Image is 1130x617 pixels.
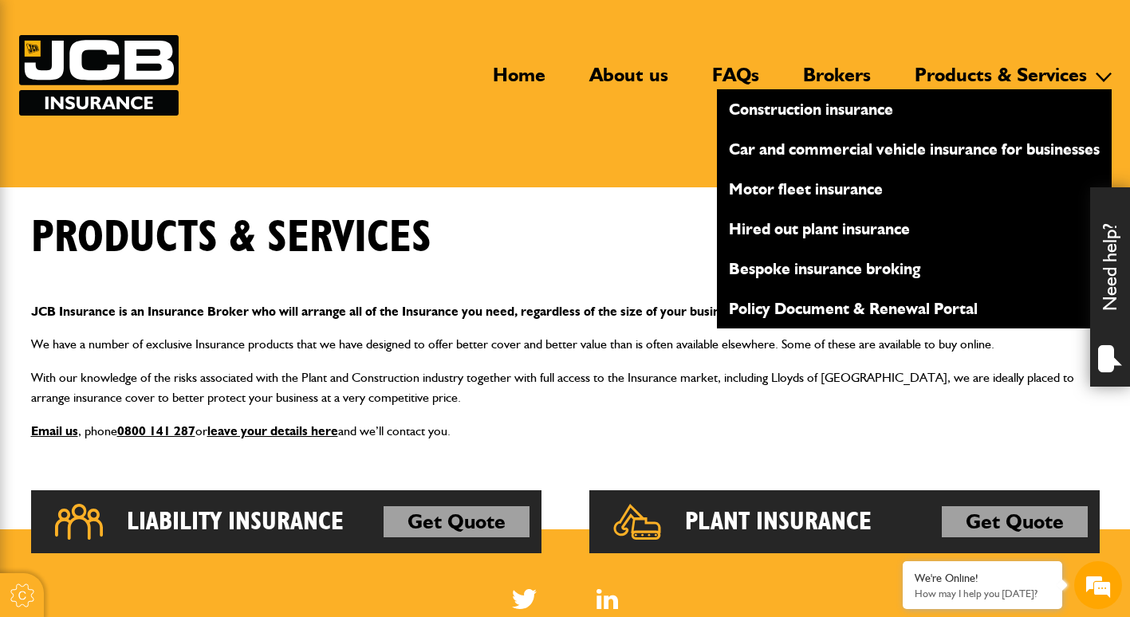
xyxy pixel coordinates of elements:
a: Hired out plant insurance [717,215,1112,242]
a: Home [481,63,557,100]
a: leave your details here [207,423,338,438]
a: Car and commercial vehicle insurance for businesses [717,136,1112,163]
div: Need help? [1090,187,1130,387]
a: LinkedIn [596,589,618,609]
img: JCB Insurance Services logo [19,35,179,116]
h1: Products & Services [31,211,431,265]
a: JCB Insurance Services [19,35,179,116]
p: JCB Insurance is an Insurance Broker who will arrange all of the Insurance you need, regardless o... [31,301,1100,322]
a: Get Quote [384,506,530,538]
a: Bespoke insurance broking [717,255,1112,282]
img: Twitter [512,589,537,609]
a: 0800 141 287 [117,423,195,438]
a: FAQs [700,63,771,100]
a: Products & Services [903,63,1099,100]
h2: Liability Insurance [127,506,344,538]
div: We're Online! [915,572,1050,585]
p: How may I help you today? [915,588,1050,599]
p: We have a number of exclusive Insurance products that we have designed to offer better cover and ... [31,334,1100,355]
a: Get Quote [942,506,1088,538]
h2: Plant Insurance [685,506,872,538]
p: With our knowledge of the risks associated with the Plant and Construction industry together with... [31,367,1100,408]
img: Linked In [596,589,618,609]
a: Policy Document & Renewal Portal [717,295,1112,322]
a: Brokers [791,63,883,100]
a: Email us [31,423,78,438]
a: Construction insurance [717,96,1112,123]
a: About us [577,63,680,100]
a: Motor fleet insurance [717,175,1112,202]
p: , phone or and we’ll contact you. [31,421,1100,442]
